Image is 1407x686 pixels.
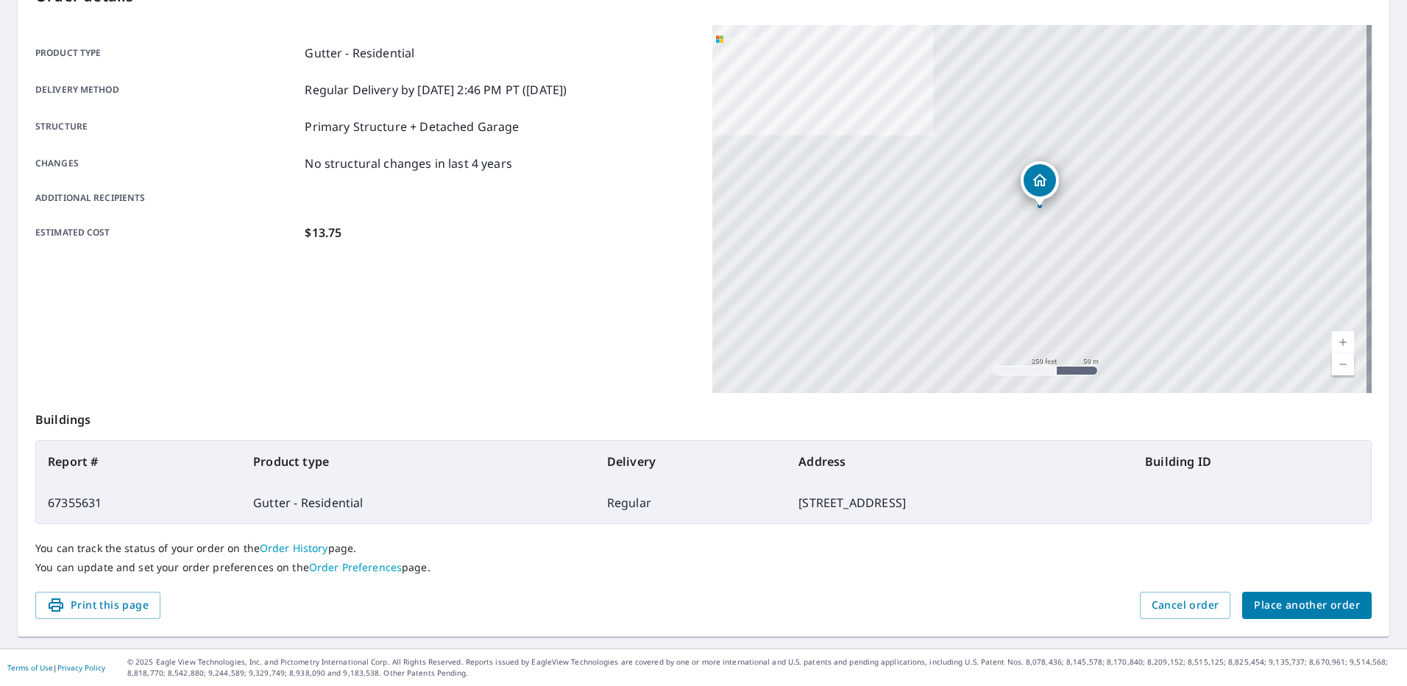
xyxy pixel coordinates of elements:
span: Print this page [47,596,149,615]
p: You can update and set your order preferences on the page. [35,561,1372,574]
p: Product type [35,44,299,62]
span: Cancel order [1152,596,1219,615]
p: Additional recipients [35,191,299,205]
th: Report # [36,441,241,482]
span: Place another order [1254,596,1360,615]
button: Print this page [35,592,160,619]
p: Gutter - Residential [305,44,414,62]
a: Terms of Use [7,662,53,673]
a: Current Level 17, Zoom Out [1332,353,1354,375]
p: Regular Delivery by [DATE] 2:46 PM PT ([DATE]) [305,81,567,99]
th: Building ID [1133,441,1371,482]
td: Regular [595,482,787,523]
p: Estimated cost [35,224,299,241]
button: Place another order [1242,592,1372,619]
a: Order History [260,541,328,555]
p: No structural changes in last 4 years [305,155,512,172]
a: Current Level 17, Zoom In [1332,331,1354,353]
th: Address [787,441,1133,482]
a: Privacy Policy [57,662,105,673]
p: | [7,663,105,672]
td: 67355631 [36,482,241,523]
p: Primary Structure + Detached Garage [305,118,519,135]
p: Delivery method [35,81,299,99]
div: Dropped pin, building 1, Residential property, 9950 Boston Rd North Royalton, OH 44133 [1021,161,1059,207]
td: Gutter - Residential [241,482,595,523]
th: Delivery [595,441,787,482]
p: $13.75 [305,224,341,241]
p: © 2025 Eagle View Technologies, Inc. and Pictometry International Corp. All Rights Reserved. Repo... [127,657,1400,679]
p: Changes [35,155,299,172]
p: Structure [35,118,299,135]
th: Product type [241,441,595,482]
button: Cancel order [1140,592,1231,619]
td: [STREET_ADDRESS] [787,482,1133,523]
a: Order Preferences [309,560,402,574]
p: Buildings [35,393,1372,440]
p: You can track the status of your order on the page. [35,542,1372,555]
